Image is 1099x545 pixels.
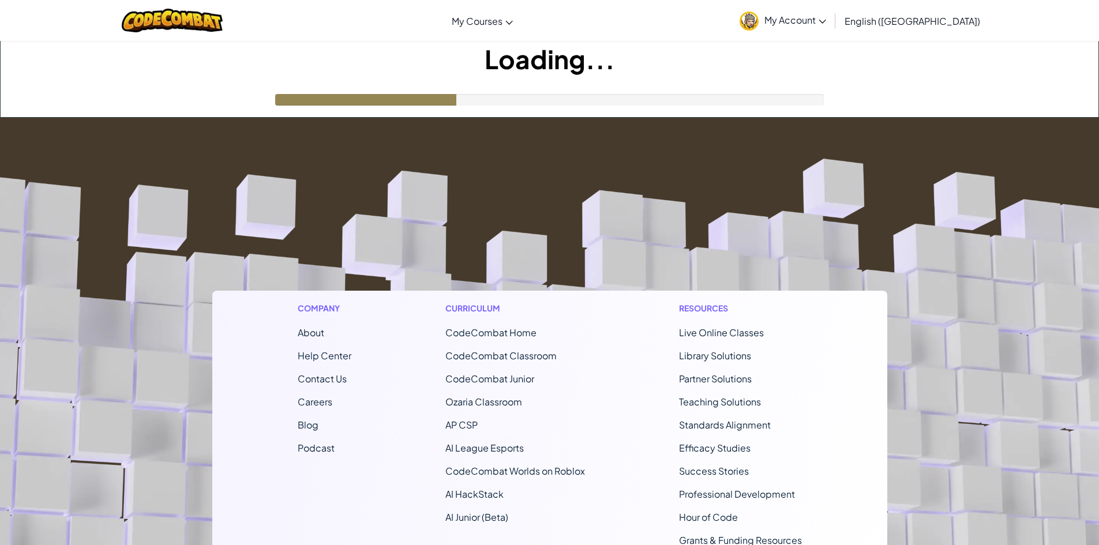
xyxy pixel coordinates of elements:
a: Help Center [298,349,351,362]
span: CodeCombat Home [445,326,537,339]
a: Library Solutions [679,349,751,362]
a: About [298,326,324,339]
img: avatar [740,12,759,31]
a: AP CSP [445,419,478,431]
a: AI League Esports [445,442,524,454]
span: English ([GEOGRAPHIC_DATA]) [845,15,980,27]
a: English ([GEOGRAPHIC_DATA]) [839,5,986,36]
a: AI HackStack [445,488,504,500]
a: Standards Alignment [679,419,771,431]
a: CodeCombat Classroom [445,349,557,362]
a: My Courses [446,5,519,36]
a: Professional Development [679,488,795,500]
h1: Loading... [1,41,1098,77]
span: Contact Us [298,373,347,385]
a: Careers [298,396,332,408]
h1: Resources [679,302,802,314]
a: Success Stories [679,465,749,477]
a: Partner Solutions [679,373,752,385]
a: Efficacy Studies [679,442,751,454]
a: CodeCombat Worlds on Roblox [445,465,585,477]
a: Ozaria Classroom [445,396,522,408]
h1: Curriculum [445,302,585,314]
span: My Account [764,14,826,26]
a: My Account [734,2,832,39]
a: AI Junior (Beta) [445,511,508,523]
a: Podcast [298,442,335,454]
a: Live Online Classes [679,326,764,339]
h1: Company [298,302,351,314]
a: Blog [298,419,318,431]
span: My Courses [452,15,502,27]
a: Hour of Code [679,511,738,523]
a: Teaching Solutions [679,396,761,408]
img: CodeCombat logo [122,9,223,32]
a: CodeCombat Junior [445,373,534,385]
